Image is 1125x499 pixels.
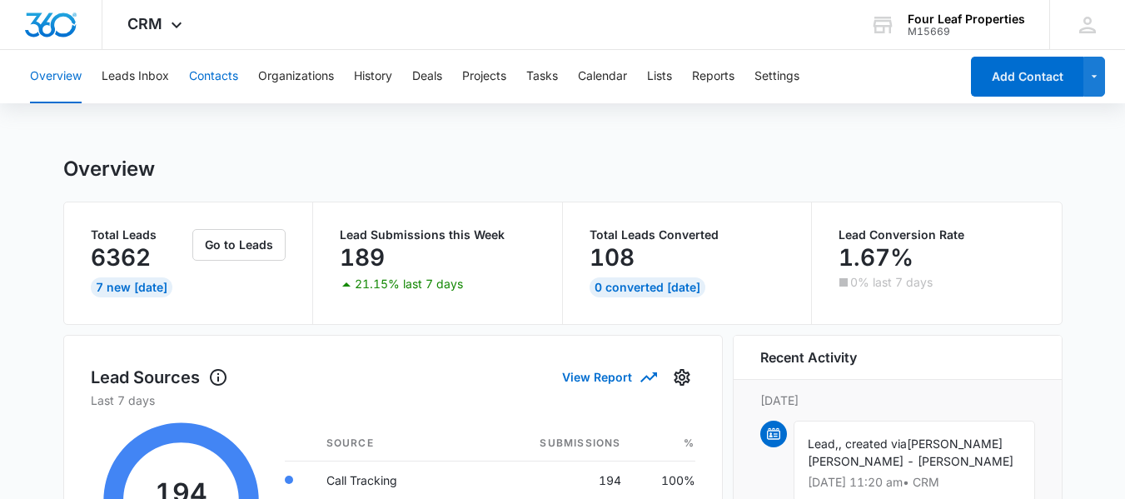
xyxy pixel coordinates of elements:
[91,365,228,390] h1: Lead Sources
[635,426,695,462] th: %
[839,229,1035,241] p: Lead Conversion Rate
[808,437,1013,468] span: [PERSON_NAME] [PERSON_NAME] - [PERSON_NAME]
[590,277,705,297] div: 0 Converted [DATE]
[590,229,785,241] p: Total Leads Converted
[102,50,169,103] button: Leads Inbox
[850,277,933,288] p: 0% last 7 days
[30,50,82,103] button: Overview
[669,364,695,391] button: Settings
[760,347,857,367] h6: Recent Activity
[91,229,190,241] p: Total Leads
[590,244,635,271] p: 108
[562,362,655,392] button: View Report
[189,50,238,103] button: Contacts
[808,477,1021,488] p: [DATE] 11:20 am • CRM
[497,461,635,499] td: 194
[971,57,1083,97] button: Add Contact
[412,50,442,103] button: Deals
[760,392,1035,409] p: [DATE]
[647,50,672,103] button: Lists
[462,50,506,103] button: Projects
[578,50,627,103] button: Calendar
[635,461,695,499] td: 100%
[313,461,497,499] td: Call Tracking
[754,50,799,103] button: Settings
[354,50,392,103] button: History
[355,278,463,290] p: 21.15% last 7 days
[192,237,286,252] a: Go to Leads
[692,50,734,103] button: Reports
[839,244,913,271] p: 1.67%
[908,26,1025,37] div: account id
[258,50,334,103] button: Organizations
[839,437,907,451] span: , created via
[127,15,162,32] span: CRM
[497,426,635,462] th: Submissions
[808,437,839,451] span: Lead,
[63,157,155,182] h1: Overview
[91,277,172,297] div: 7 New [DATE]
[908,12,1025,26] div: account name
[91,244,151,271] p: 6362
[91,392,695,409] p: Last 7 days
[340,229,535,241] p: Lead Submissions this Week
[340,244,385,271] p: 189
[192,229,286,261] button: Go to Leads
[526,50,558,103] button: Tasks
[313,426,497,462] th: Source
